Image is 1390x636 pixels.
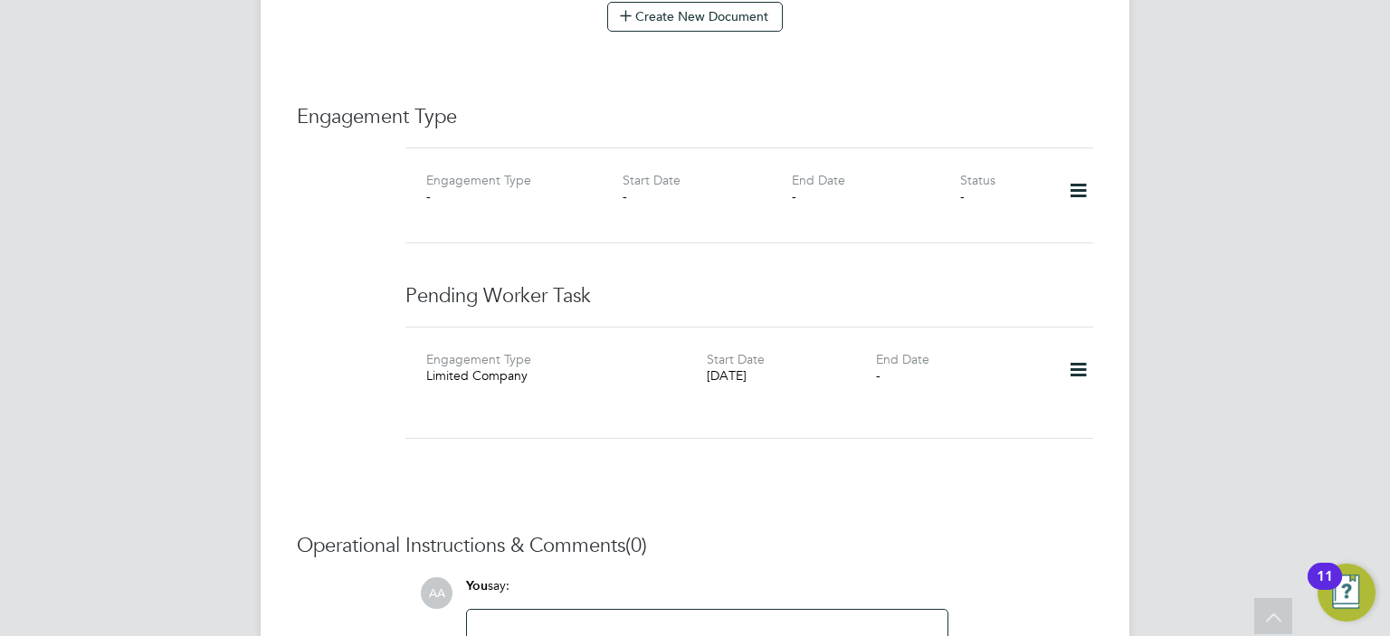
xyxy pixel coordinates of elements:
div: [DATE] [707,367,875,384]
div: Limited Company [426,367,707,384]
div: say: [466,577,948,609]
button: Create New Document [607,2,783,31]
h3: Pending Worker Task [405,283,1093,309]
div: - [960,188,1044,204]
div: 11 [1317,576,1333,600]
label: Start Date [623,172,681,188]
label: Engagement Type [426,172,531,188]
span: AA [421,577,452,609]
div: - [623,188,791,204]
label: End Date [876,351,929,367]
div: - [426,188,595,204]
label: Status [960,172,995,188]
h3: Engagement Type [297,104,1093,130]
button: Open Resource Center, 11 new notifications [1318,564,1376,622]
span: You [466,578,488,593]
label: Engagement Type [426,351,531,367]
span: (0) [625,533,647,557]
h3: Operational Instructions & Comments [297,533,1093,559]
div: - [876,367,1044,384]
label: Start Date [707,351,765,367]
div: - [792,188,960,204]
label: End Date [792,172,845,188]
